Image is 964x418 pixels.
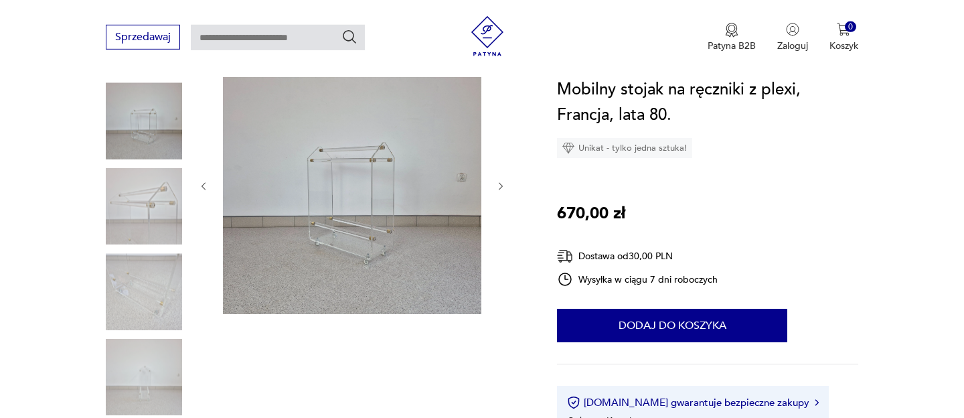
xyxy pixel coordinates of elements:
button: Dodaj do koszyka [557,309,787,342]
div: Wysyłka w ciągu 7 dni roboczych [557,271,718,287]
img: Ikona koszyka [837,23,850,36]
div: Dostawa od 30,00 PLN [557,248,718,265]
img: Ikona diamentu [562,142,574,154]
h1: Mobilny stojak na ręczniki z plexi, Francja, lata 80. [557,77,858,128]
img: Zdjęcie produktu Mobilny stojak na ręczniki z plexi, Francja, lata 80. [223,56,481,314]
p: Zaloguj [777,40,808,52]
img: Zdjęcie produktu Mobilny stojak na ręczniki z plexi, Francja, lata 80. [106,339,182,415]
img: Ikonka użytkownika [786,23,799,36]
img: Patyna - sklep z meblami i dekoracjami vintage [467,16,507,56]
img: Zdjęcie produktu Mobilny stojak na ręczniki z plexi, Francja, lata 80. [106,168,182,245]
a: Ikona medaluPatyna B2B [708,23,756,52]
img: Ikona dostawy [557,248,573,265]
p: Patyna B2B [708,40,756,52]
button: 0Koszyk [829,23,858,52]
img: Zdjęcie produktu Mobilny stojak na ręczniki z plexi, Francja, lata 80. [106,253,182,330]
img: Ikona strzałki w prawo [815,399,819,406]
button: Sprzedawaj [106,25,180,50]
button: Zaloguj [777,23,808,52]
div: Unikat - tylko jedna sztuka! [557,138,692,158]
img: Zdjęcie produktu Mobilny stojak na ręczniki z plexi, Francja, lata 80. [106,82,182,159]
div: 0 [845,21,856,33]
button: Szukaj [341,29,357,45]
p: Koszyk [829,40,858,52]
img: Ikona medalu [725,23,738,38]
img: Ikona certyfikatu [567,396,580,409]
button: [DOMAIN_NAME] gwarantuje bezpieczne zakupy [567,396,818,409]
p: 670,00 zł [557,201,625,226]
button: Patyna B2B [708,23,756,52]
a: Sprzedawaj [106,33,180,43]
